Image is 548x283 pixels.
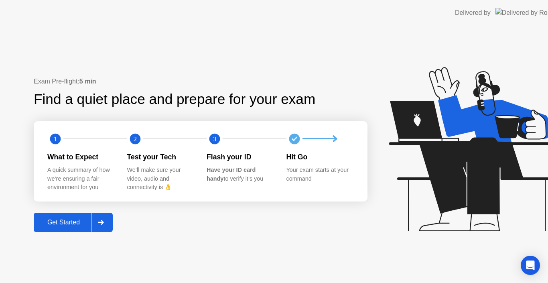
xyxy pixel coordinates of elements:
text: 1 [54,135,57,143]
div: Delivered by [455,8,491,18]
text: 2 [133,135,136,143]
div: Find a quiet place and prepare for your exam [34,89,317,110]
div: A quick summary of how we’re ensuring a fair environment for you [47,166,114,192]
div: What to Expect [47,152,114,162]
button: Get Started [34,213,113,232]
div: We’ll make sure your video, audio and connectivity is 👌 [127,166,194,192]
text: 3 [213,135,216,143]
div: Get Started [36,219,91,226]
b: 5 min [79,78,96,85]
div: to verify it’s you [207,166,274,183]
div: Test your Tech [127,152,194,162]
div: Exam Pre-flight: [34,77,367,86]
b: Have your ID card handy [207,167,256,182]
div: Open Intercom Messenger [521,256,540,275]
div: Flash your ID [207,152,274,162]
div: Hit Go [286,152,353,162]
div: Your exam starts at your command [286,166,353,183]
